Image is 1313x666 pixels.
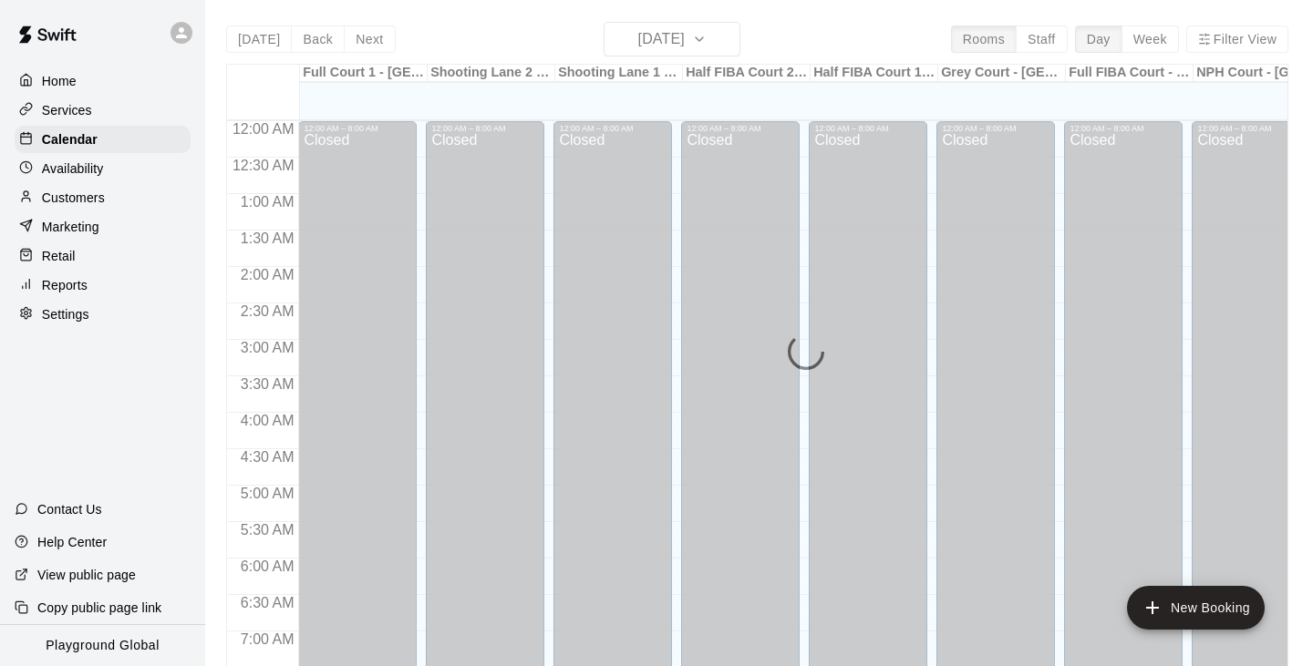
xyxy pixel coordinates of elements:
p: Reports [42,276,88,294]
div: 12:00 AM – 8:00 AM [431,124,539,133]
span: 1:00 AM [236,194,299,210]
div: 12:00 AM – 8:00 AM [942,124,1049,133]
a: Calendar [15,126,191,153]
div: Grey Court - [GEOGRAPHIC_DATA] [938,65,1066,82]
div: Half FIBA Court 2 - [GEOGRAPHIC_DATA] [683,65,811,82]
div: Shooting Lane 1 - [GEOGRAPHIC_DATA] [555,65,683,82]
a: Settings [15,301,191,328]
p: Customers [42,189,105,207]
p: Home [42,72,77,90]
a: Reports [15,272,191,299]
span: 5:30 AM [236,522,299,538]
p: Calendar [42,130,98,149]
a: Services [15,97,191,124]
div: 12:00 AM – 8:00 AM [559,124,667,133]
span: 2:00 AM [236,267,299,282]
a: Availability [15,155,191,182]
span: 1:30 AM [236,231,299,246]
p: Services [42,101,92,119]
div: Shooting Lane 2 - [GEOGRAPHIC_DATA] [428,65,555,82]
span: 3:00 AM [236,340,299,355]
p: Settings [42,305,89,323]
span: 2:30 AM [236,303,299,319]
div: Half FIBA Court 1 - [GEOGRAPHIC_DATA] [811,65,938,82]
p: Retail [42,247,76,265]
span: 12:00 AM [228,121,299,137]
p: Playground Global [46,636,160,655]
div: 12:00 AM – 8:00 AM [687,124,794,133]
div: 12:00 AM – 8:00 AM [1197,124,1305,133]
p: Copy public page link [37,599,161,617]
p: Availability [42,159,104,178]
div: 12:00 AM – 8:00 AM [1070,124,1177,133]
a: Customers [15,184,191,211]
span: 6:30 AM [236,595,299,610]
span: 7:00 AM [236,631,299,647]
div: Full FIBA Court - [GEOGRAPHIC_DATA] [1066,65,1194,82]
span: 6:00 AM [236,558,299,574]
p: Contact Us [37,500,102,518]
span: 4:00 AM [236,413,299,428]
button: add [1127,586,1265,630]
div: 12:00 AM – 8:00 AM [814,124,922,133]
p: Help Center [37,533,107,551]
span: 5:00 AM [236,486,299,501]
a: Marketing [15,213,191,241]
a: Home [15,67,191,95]
span: 12:30 AM [228,158,299,173]
span: 4:30 AM [236,449,299,465]
div: 12:00 AM – 8:00 AM [304,124,411,133]
p: Marketing [42,218,99,236]
span: 3:30 AM [236,376,299,392]
div: Full Court 1 - [GEOGRAPHIC_DATA] [300,65,428,82]
a: Retail [15,242,191,270]
p: View public page [37,566,136,584]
